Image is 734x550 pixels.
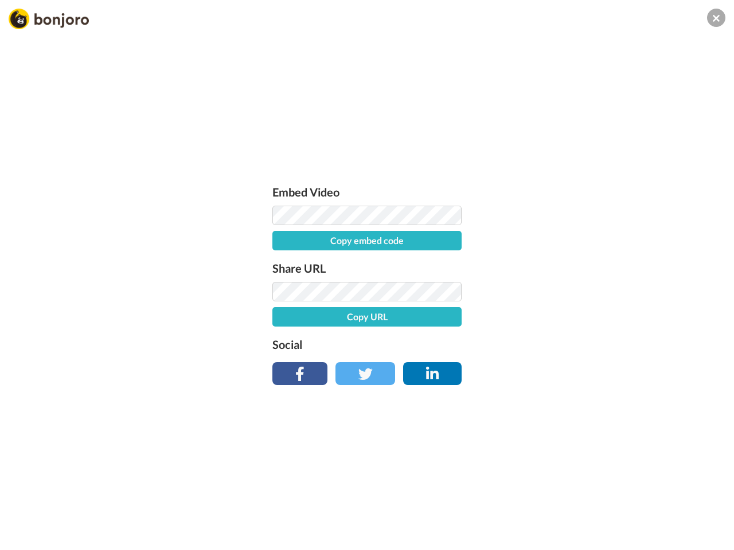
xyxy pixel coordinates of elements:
[272,183,462,201] label: Embed Video
[272,231,462,250] button: Copy embed code
[272,259,462,277] label: Share URL
[9,9,89,29] img: Bonjoro Logo
[272,307,462,327] button: Copy URL
[272,335,462,353] label: Social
